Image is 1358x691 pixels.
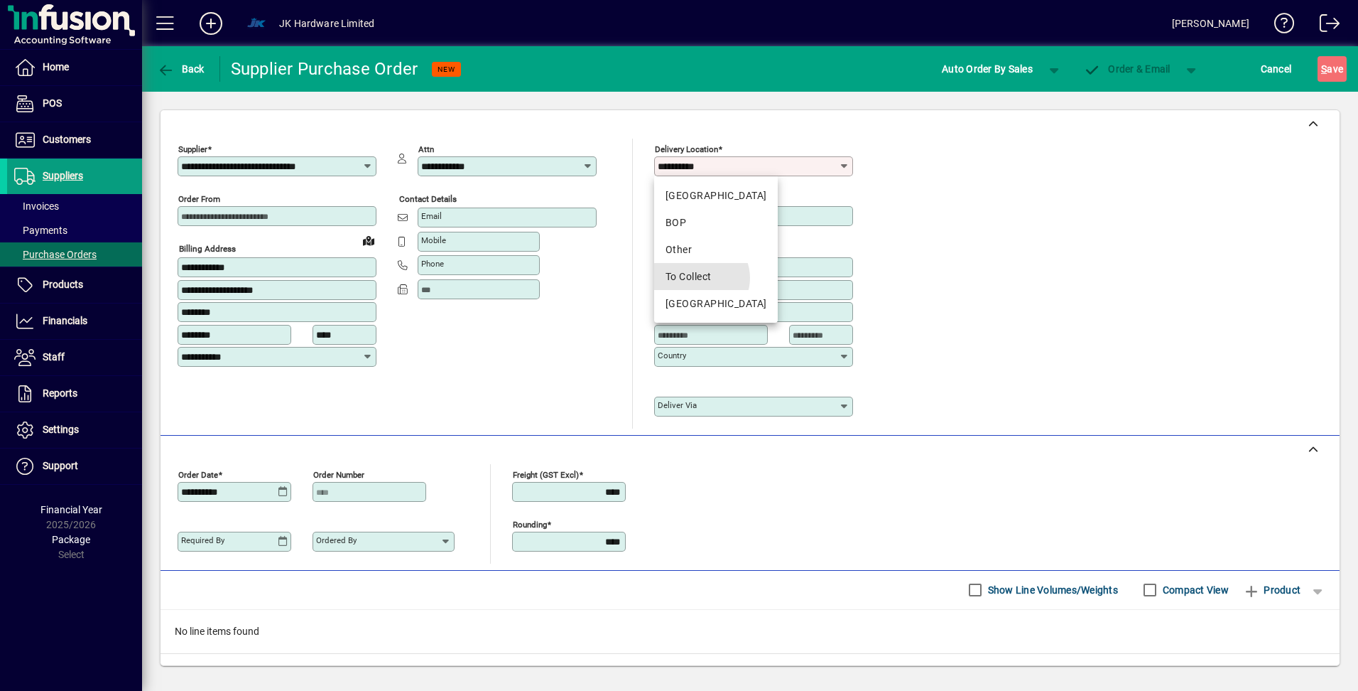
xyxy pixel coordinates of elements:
app-page-header-button: Back [142,56,220,82]
mat-label: Order number [313,469,364,479]
mat-label: Order from [178,194,220,204]
a: Payments [7,218,142,242]
mat-label: Country [658,350,686,360]
span: Home [43,61,69,73]
div: Supplier Purchase Order [231,58,418,80]
button: Auto Order By Sales [935,56,1040,82]
span: Financials [43,315,87,326]
a: POS [7,86,142,122]
div: [GEOGRAPHIC_DATA] [666,188,766,203]
mat-option: Wellington [654,290,778,317]
div: To Collect [666,269,766,284]
a: Settings [7,412,142,448]
span: S [1321,63,1327,75]
div: No line items found [161,610,1340,653]
span: Suppliers [43,170,83,181]
button: Save [1318,56,1347,82]
a: Financials [7,304,142,339]
a: Reports [7,376,142,412]
mat-label: Phone [421,259,444,269]
mat-option: Other [654,236,778,263]
a: Logout [1309,3,1340,49]
span: ave [1321,58,1343,80]
mat-label: Delivery Location [655,144,718,154]
mat-label: Order date [178,469,218,479]
button: Profile [234,11,279,36]
mat-label: Attn [418,144,434,154]
mat-label: Email [421,211,442,221]
label: Show Line Volumes/Weights [985,583,1118,597]
mat-label: Deliver via [658,400,697,410]
button: Product [1236,577,1308,603]
span: Auto Order By Sales [942,58,1033,80]
span: Order & Email [1084,63,1170,75]
mat-label: Mobile [421,235,446,245]
span: POS [43,97,62,109]
mat-option: Auckland [654,182,778,209]
span: Products [43,279,83,290]
span: Product [1243,579,1300,601]
button: Cancel [1257,56,1295,82]
mat-option: To Collect [654,263,778,290]
button: Order & Email [1077,56,1178,82]
div: [GEOGRAPHIC_DATA] [666,296,766,311]
mat-label: Freight (GST excl) [513,469,579,479]
label: Compact View [1160,583,1229,597]
span: Cancel [1261,58,1292,80]
mat-label: Required by [181,535,224,545]
a: Purchase Orders [7,242,142,267]
a: Home [7,50,142,85]
span: Settings [43,424,79,435]
mat-label: Supplier [178,144,207,154]
span: Payments [14,225,67,236]
a: Knowledge Base [1264,3,1295,49]
div: JK Hardware Limited [279,12,374,35]
span: Back [157,63,205,75]
span: Staff [43,351,65,363]
span: Invoices [14,200,59,212]
a: Staff [7,340,142,375]
span: Purchase Orders [14,249,97,260]
span: Package [52,534,90,545]
mat-option: BOP [654,209,778,236]
div: Other [666,242,766,257]
button: Add [188,11,234,36]
mat-label: Rounding [513,519,547,529]
span: Customers [43,134,91,145]
button: Back [153,56,208,82]
div: [PERSON_NAME] [1172,12,1249,35]
a: Invoices [7,194,142,218]
a: Customers [7,122,142,158]
a: Products [7,267,142,303]
span: Reports [43,387,77,399]
span: Financial Year [40,504,102,515]
span: Support [43,460,78,471]
span: NEW [438,65,455,74]
a: Support [7,449,142,484]
mat-label: Ordered by [316,535,357,545]
div: BOP [666,215,766,230]
a: View on map [357,229,380,252]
